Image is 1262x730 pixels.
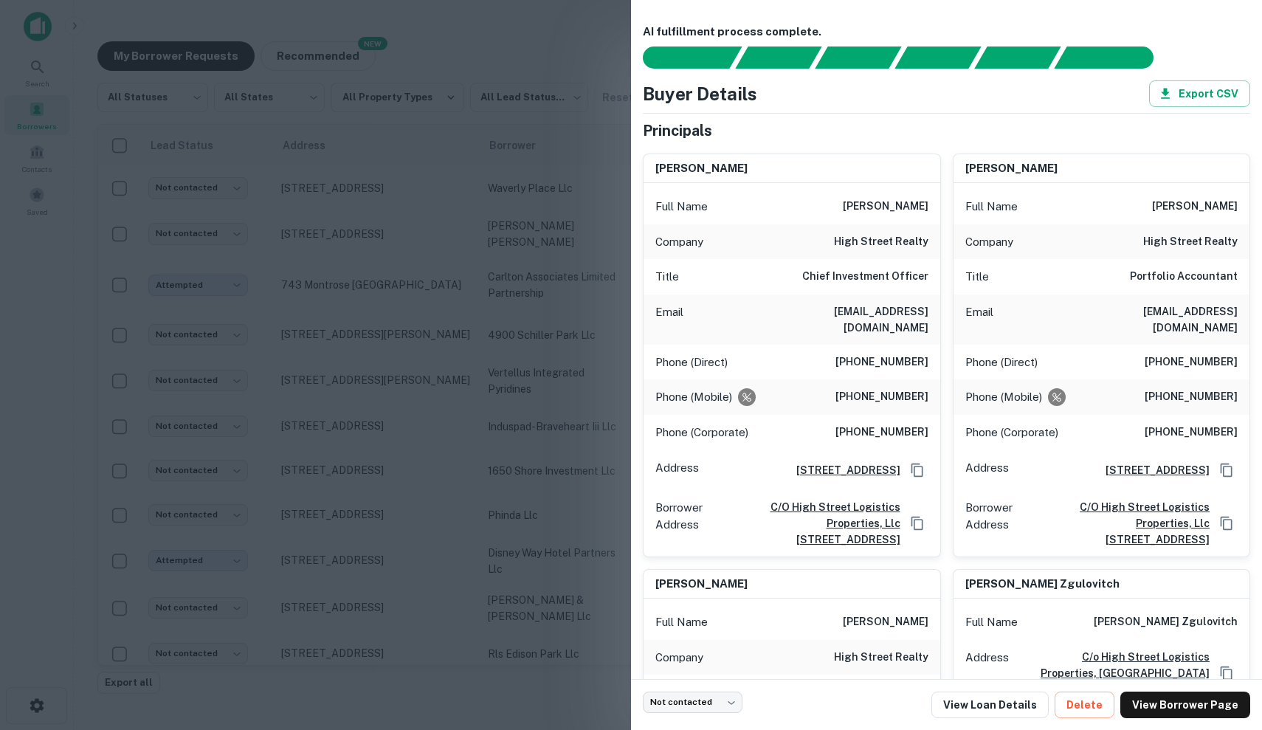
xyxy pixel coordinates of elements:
[655,233,703,251] p: Company
[625,47,736,69] div: Sending borrower request to AI...
[655,576,748,593] h6: [PERSON_NAME]
[965,649,1009,698] p: Address
[894,47,981,69] div: Principals found, AI now looking for contact information...
[834,649,928,667] h6: high street realty
[843,613,928,631] h6: [PERSON_NAME]
[965,160,1058,177] h6: [PERSON_NAME]
[643,80,757,107] h4: Buyer Details
[906,459,928,481] button: Copy Address
[1015,649,1210,698] a: C/o High Street Logistics Properties, [GEOGRAPHIC_DATA][STREET_ADDRESS]
[717,499,900,548] a: c/o high street logistics properties, llc [STREET_ADDRESS]
[655,303,683,336] p: Email
[655,160,748,177] h6: [PERSON_NAME]
[655,459,699,481] p: Address
[1094,462,1210,478] a: [STREET_ADDRESS]
[1216,512,1238,534] button: Copy Address
[655,388,732,406] p: Phone (Mobile)
[1094,613,1238,631] h6: [PERSON_NAME] zgulovitch
[1120,692,1250,718] a: View Borrower Page
[906,512,928,534] button: Copy Address
[834,233,928,251] h6: high street realty
[1188,612,1262,683] iframe: Chat Widget
[965,424,1058,441] p: Phone (Corporate)
[815,47,901,69] div: Documents found, AI parsing details...
[643,24,1250,41] h6: AI fulfillment process complete.
[1145,354,1238,371] h6: [PHONE_NUMBER]
[1055,47,1171,69] div: AI fulfillment process complete.
[965,303,993,336] p: Email
[1216,459,1238,481] button: Copy Address
[1048,388,1066,406] div: Requests to not be contacted at this number
[643,120,712,142] h5: Principals
[643,692,742,713] div: Not contacted
[843,198,928,216] h6: [PERSON_NAME]
[1149,80,1250,107] button: Export CSV
[655,499,711,548] p: Borrower Address
[835,388,928,406] h6: [PHONE_NUMBER]
[965,354,1038,371] p: Phone (Direct)
[1027,499,1210,548] a: c/o high street logistics properties, llc [STREET_ADDRESS]
[974,47,1061,69] div: Principals found, still searching for contact information. This may take time...
[655,354,728,371] p: Phone (Direct)
[655,198,708,216] p: Full Name
[965,459,1009,481] p: Address
[802,268,928,286] h6: Chief Investment Officer
[655,268,679,286] p: Title
[931,692,1049,718] a: View Loan Details
[1152,198,1238,216] h6: [PERSON_NAME]
[738,388,756,406] div: Requests to not be contacted at this number
[655,613,708,631] p: Full Name
[965,499,1021,548] p: Borrower Address
[655,424,748,441] p: Phone (Corporate)
[1145,424,1238,441] h6: [PHONE_NUMBER]
[965,268,989,286] p: Title
[835,424,928,441] h6: [PHONE_NUMBER]
[785,462,900,478] a: [STREET_ADDRESS]
[965,388,1042,406] p: Phone (Mobile)
[751,303,928,336] h6: [EMAIL_ADDRESS][DOMAIN_NAME]
[1143,233,1238,251] h6: high street realty
[1145,388,1238,406] h6: [PHONE_NUMBER]
[1061,303,1238,336] h6: [EMAIL_ADDRESS][DOMAIN_NAME]
[655,649,703,667] p: Company
[965,576,1120,593] h6: [PERSON_NAME] zgulovitch
[965,613,1018,631] p: Full Name
[735,47,821,69] div: Your request is received and processing...
[965,198,1018,216] p: Full Name
[965,233,1013,251] p: Company
[835,354,928,371] h6: [PHONE_NUMBER]
[1130,268,1238,286] h6: Portfolio Accountant
[1055,692,1114,718] button: Delete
